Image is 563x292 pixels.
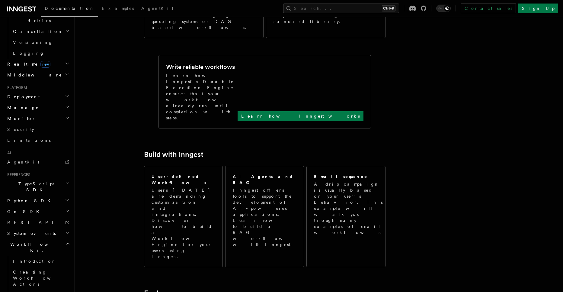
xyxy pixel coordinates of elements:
[11,26,71,37] button: Cancellation
[5,124,71,135] a: Security
[11,256,71,267] a: Introduction
[238,111,363,121] a: Learn how Inngest works
[5,198,54,204] span: Python SDK
[233,174,297,186] h2: AI Agents and RAG
[5,157,71,167] a: AgentKit
[5,91,71,102] button: Deployment
[144,150,203,159] a: Build with Inngest
[5,172,30,177] span: References
[152,174,215,186] h2: User-defined Workflows
[5,59,71,70] button: Realtimenew
[314,174,368,180] h2: Email sequence
[5,61,50,67] span: Realtime
[233,187,297,248] p: Inngest offers tools to support the development of AI-powered applications. Learn how to build a ...
[11,28,63,34] span: Cancellation
[11,11,66,24] span: Errors & Retries
[13,270,66,287] span: Creating Workflow Actions
[5,70,71,80] button: Middleware
[5,135,71,146] a: Limitations
[40,61,50,68] span: new
[7,160,39,164] span: AgentKit
[5,230,56,236] span: System events
[11,267,71,290] a: Creating Workflow Actions
[11,9,71,26] button: Errors & Retries
[11,48,71,59] a: Logging
[5,217,71,228] a: REST API
[5,115,36,122] span: Monitor
[7,220,59,225] span: REST API
[5,94,40,100] span: Deployment
[138,2,177,16] a: AgentKit
[13,40,53,45] span: Versioning
[382,5,395,11] kbd: Ctrl+K
[5,72,62,78] span: Middleware
[13,259,56,264] span: Introduction
[166,73,238,121] p: Learn how Inngest's Durable Execution Engine ensures that your workflow already run until complet...
[102,6,134,11] span: Examples
[166,63,235,71] h2: Write reliable workflows
[5,151,11,155] span: AI
[461,4,516,13] a: Contact sales
[5,102,71,113] button: Manage
[152,187,215,260] p: Users [DATE] are demanding customization and integrations. Discover how to build a Workflow Engin...
[5,105,39,111] span: Manage
[13,51,44,56] span: Logging
[5,178,71,195] button: TypeScript SDK
[5,241,66,253] span: Workflow Kit
[144,166,223,267] a: User-defined WorkflowsUsers [DATE] are demanding customization and integrations. Discover how to ...
[7,127,34,132] span: Security
[283,4,399,13] button: Search...Ctrl+K
[98,2,138,16] a: Examples
[306,166,385,267] a: Email sequenceA drip campaign is usually based on your user's behavior. This example will walk yo...
[45,6,94,11] span: Documentation
[5,113,71,124] button: Monitor
[241,113,360,119] p: Learn how Inngest works
[5,195,71,206] button: Python SDK
[314,181,385,235] p: A drip campaign is usually based on your user's behavior. This example will walk you through many...
[225,166,304,267] a: AI Agents and RAGInngest offers tools to support the development of AI-powered applications. Lear...
[11,37,71,48] a: Versioning
[41,2,98,17] a: Documentation
[436,5,451,12] button: Toggle dark mode
[7,138,51,143] span: Limitations
[518,4,558,13] a: Sign Up
[5,228,71,239] button: System events
[5,181,65,193] span: TypeScript SDK
[5,239,71,256] button: Workflow Kit
[5,206,71,217] button: Go SDK
[141,6,173,11] span: AgentKit
[5,85,27,90] span: Platform
[5,209,43,215] span: Go SDK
